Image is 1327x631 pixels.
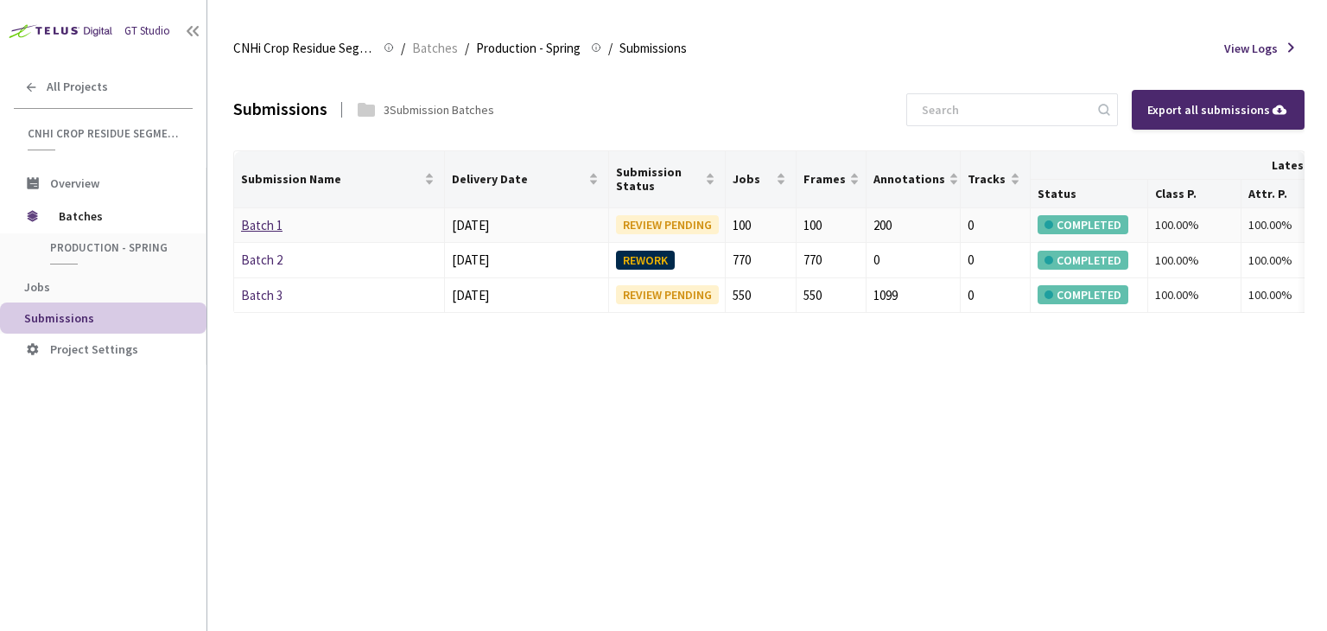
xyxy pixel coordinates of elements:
div: COMPLETED [1038,251,1128,270]
div: 100 [803,215,859,236]
div: 0 [968,215,1023,236]
span: Jobs [733,172,771,186]
span: View Logs [1224,40,1278,57]
div: REVIEW PENDING [616,285,719,304]
th: Annotations [867,151,960,208]
div: 100.00% [1248,251,1327,270]
div: [DATE] [452,250,601,271]
span: Overview [50,175,99,191]
span: Batches [412,38,458,59]
span: Batches [59,199,177,233]
div: 3 Submission Batches [384,101,494,118]
li: / [401,38,405,59]
a: Batch 2 [241,252,283,268]
div: COMPLETED [1038,285,1128,304]
div: Export all submissions [1147,100,1289,119]
div: 100.00% [1155,215,1234,234]
div: 200 [873,215,952,236]
a: Batches [409,38,461,57]
th: Tracks [961,151,1031,208]
div: GT Studio [124,23,170,40]
span: Delivery Date [452,172,585,186]
span: All Projects [47,80,108,94]
div: 100.00% [1155,285,1234,304]
span: Annotations [873,172,945,186]
div: 100.00% [1248,285,1327,304]
div: 100.00% [1248,215,1327,234]
div: [DATE] [452,215,601,236]
th: Class P. [1148,180,1241,208]
li: / [465,38,469,59]
th: Status [1031,180,1148,208]
div: 0 [968,250,1023,271]
div: 100 [733,215,788,236]
span: Frames [803,172,846,186]
div: 0 [968,285,1023,306]
div: 1099 [873,285,952,306]
div: COMPLETED [1038,215,1128,234]
th: Jobs [726,151,796,208]
div: 550 [733,285,788,306]
span: Submissions [619,38,687,59]
span: Submission Name [241,172,421,186]
a: Batch 1 [241,217,283,233]
span: Production - Spring [476,38,581,59]
div: 770 [733,250,788,271]
th: Delivery Date [445,151,609,208]
div: REVIEW PENDING [616,215,719,234]
li: / [608,38,613,59]
div: Submissions [233,97,327,122]
div: 550 [803,285,859,306]
span: Production - Spring [50,240,178,255]
div: 100.00% [1155,251,1234,270]
th: Frames [797,151,867,208]
div: 770 [803,250,859,271]
span: Jobs [24,279,50,295]
span: Submission Status [616,165,702,193]
input: Search [911,94,1095,125]
span: Project Settings [50,341,138,357]
a: Batch 3 [241,287,283,303]
span: CNHi Crop Residue Segmentation [28,126,182,141]
th: Submission Name [234,151,445,208]
span: CNHi Crop Residue Segmentation [233,38,373,59]
span: Submissions [24,310,94,326]
div: 0 [873,250,952,271]
div: REWORK [616,251,675,270]
span: Tracks [968,172,1006,186]
th: Submission Status [609,151,727,208]
div: [DATE] [452,285,601,306]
